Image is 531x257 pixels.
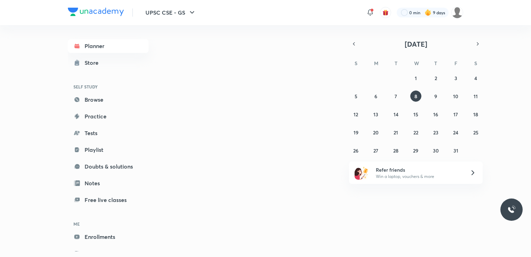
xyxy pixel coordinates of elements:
[425,9,431,16] img: streak
[68,143,149,157] a: Playlist
[68,193,149,207] a: Free live classes
[434,60,437,67] abbr: Thursday
[350,127,362,138] button: October 19, 2025
[453,147,458,154] abbr: October 31, 2025
[68,8,124,18] a: Company Logo
[350,109,362,120] button: October 12, 2025
[454,60,457,67] abbr: Friday
[382,9,389,16] img: avatar
[370,145,381,156] button: October 27, 2025
[410,72,421,84] button: October 1, 2025
[355,166,368,180] img: referral
[414,93,417,100] abbr: October 8, 2025
[68,8,124,16] img: Company Logo
[373,111,378,118] abbr: October 13, 2025
[394,129,398,136] abbr: October 21, 2025
[474,60,477,67] abbr: Saturday
[390,91,402,102] button: October 7, 2025
[413,129,418,136] abbr: October 22, 2025
[415,75,417,81] abbr: October 1, 2025
[390,109,402,120] button: October 14, 2025
[413,147,418,154] abbr: October 29, 2025
[410,127,421,138] button: October 22, 2025
[68,176,149,190] a: Notes
[450,109,461,120] button: October 17, 2025
[354,111,358,118] abbr: October 12, 2025
[474,75,477,81] abbr: October 4, 2025
[374,60,378,67] abbr: Monday
[473,129,478,136] abbr: October 25, 2025
[373,129,379,136] abbr: October 20, 2025
[507,205,516,214] img: ttu
[433,111,438,118] abbr: October 16, 2025
[450,91,461,102] button: October 10, 2025
[470,127,481,138] button: October 25, 2025
[390,127,402,138] button: October 21, 2025
[433,147,439,154] abbr: October 30, 2025
[141,6,200,20] button: UPSC CSE - GS
[410,145,421,156] button: October 29, 2025
[410,109,421,120] button: October 15, 2025
[430,91,441,102] button: October 9, 2025
[370,91,381,102] button: October 6, 2025
[473,111,478,118] abbr: October 18, 2025
[470,91,481,102] button: October 11, 2025
[470,109,481,120] button: October 18, 2025
[373,147,378,154] abbr: October 27, 2025
[390,145,402,156] button: October 28, 2025
[355,93,357,100] abbr: October 5, 2025
[370,127,381,138] button: October 20, 2025
[68,39,149,53] a: Planner
[355,60,357,67] abbr: Sunday
[430,145,441,156] button: October 30, 2025
[68,159,149,173] a: Doubts & solutions
[413,111,418,118] abbr: October 15, 2025
[450,145,461,156] button: October 31, 2025
[68,126,149,140] a: Tests
[454,75,457,81] abbr: October 3, 2025
[474,93,478,100] abbr: October 11, 2025
[453,111,458,118] abbr: October 17, 2025
[435,75,437,81] abbr: October 2, 2025
[414,60,419,67] abbr: Wednesday
[394,111,398,118] abbr: October 14, 2025
[354,129,358,136] abbr: October 19, 2025
[376,173,461,180] p: Win a laptop, vouchers & more
[68,109,149,123] a: Practice
[451,7,463,18] img: Kiran Saini
[68,230,149,244] a: Enrollments
[395,60,397,67] abbr: Tuesday
[453,129,458,136] abbr: October 24, 2025
[350,91,362,102] button: October 5, 2025
[430,72,441,84] button: October 2, 2025
[380,7,391,18] button: avatar
[450,127,461,138] button: October 24, 2025
[374,93,377,100] abbr: October 6, 2025
[376,166,461,173] h6: Refer friends
[370,109,381,120] button: October 13, 2025
[353,147,358,154] abbr: October 26, 2025
[405,39,427,49] span: [DATE]
[85,59,103,67] div: Store
[410,91,421,102] button: October 8, 2025
[470,72,481,84] button: October 4, 2025
[350,145,362,156] button: October 26, 2025
[68,93,149,107] a: Browse
[68,56,149,70] a: Store
[434,93,437,100] abbr: October 9, 2025
[430,127,441,138] button: October 23, 2025
[430,109,441,120] button: October 16, 2025
[395,93,397,100] abbr: October 7, 2025
[393,147,398,154] abbr: October 28, 2025
[68,218,149,230] h6: ME
[68,81,149,93] h6: SELF STUDY
[450,72,461,84] button: October 3, 2025
[453,93,458,100] abbr: October 10, 2025
[359,39,473,49] button: [DATE]
[433,129,438,136] abbr: October 23, 2025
